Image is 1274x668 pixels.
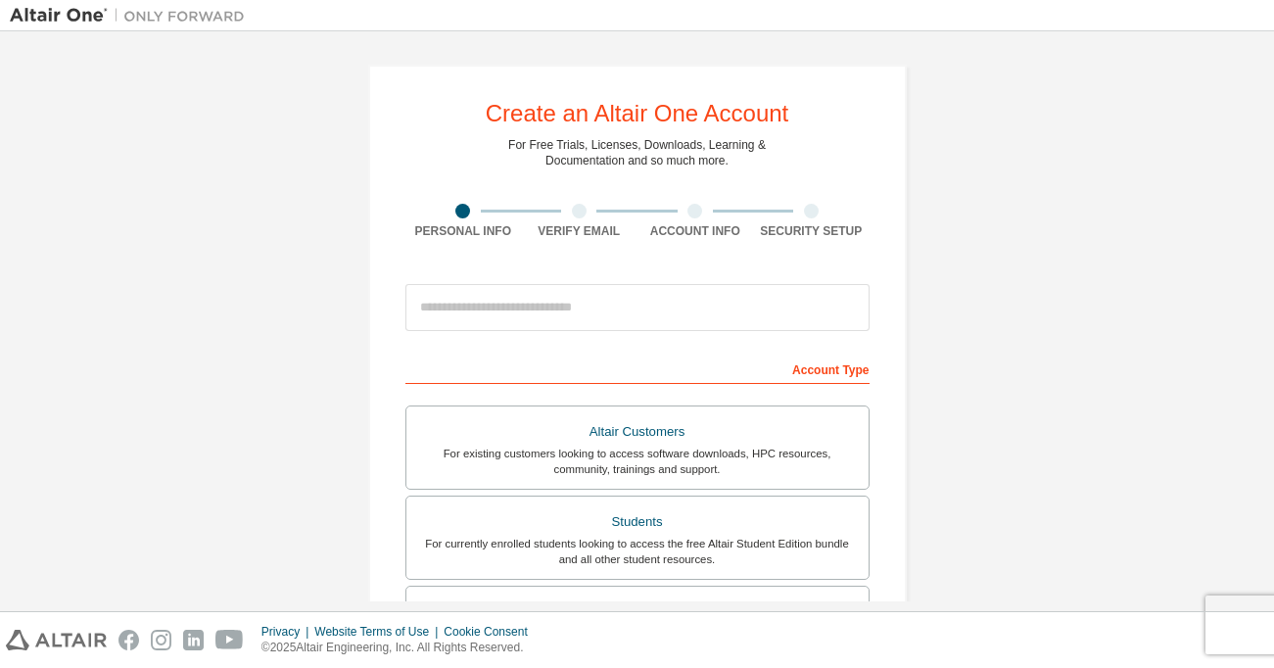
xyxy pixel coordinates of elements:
[444,624,539,640] div: Cookie Consent
[418,446,857,477] div: For existing customers looking to access software downloads, HPC resources, community, trainings ...
[637,223,754,239] div: Account Info
[508,137,766,168] div: For Free Trials, Licenses, Downloads, Learning & Documentation and so much more.
[753,223,870,239] div: Security Setup
[151,630,171,650] img: instagram.svg
[215,630,244,650] img: youtube.svg
[405,353,870,384] div: Account Type
[6,630,107,650] img: altair_logo.svg
[183,630,204,650] img: linkedin.svg
[521,223,637,239] div: Verify Email
[405,223,522,239] div: Personal Info
[118,630,139,650] img: facebook.svg
[418,418,857,446] div: Altair Customers
[418,508,857,536] div: Students
[261,624,314,640] div: Privacy
[418,598,857,626] div: Faculty
[418,536,857,567] div: For currently enrolled students looking to access the free Altair Student Edition bundle and all ...
[314,624,444,640] div: Website Terms of Use
[10,6,255,25] img: Altair One
[261,640,540,656] p: © 2025 Altair Engineering, Inc. All Rights Reserved.
[486,102,789,125] div: Create an Altair One Account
